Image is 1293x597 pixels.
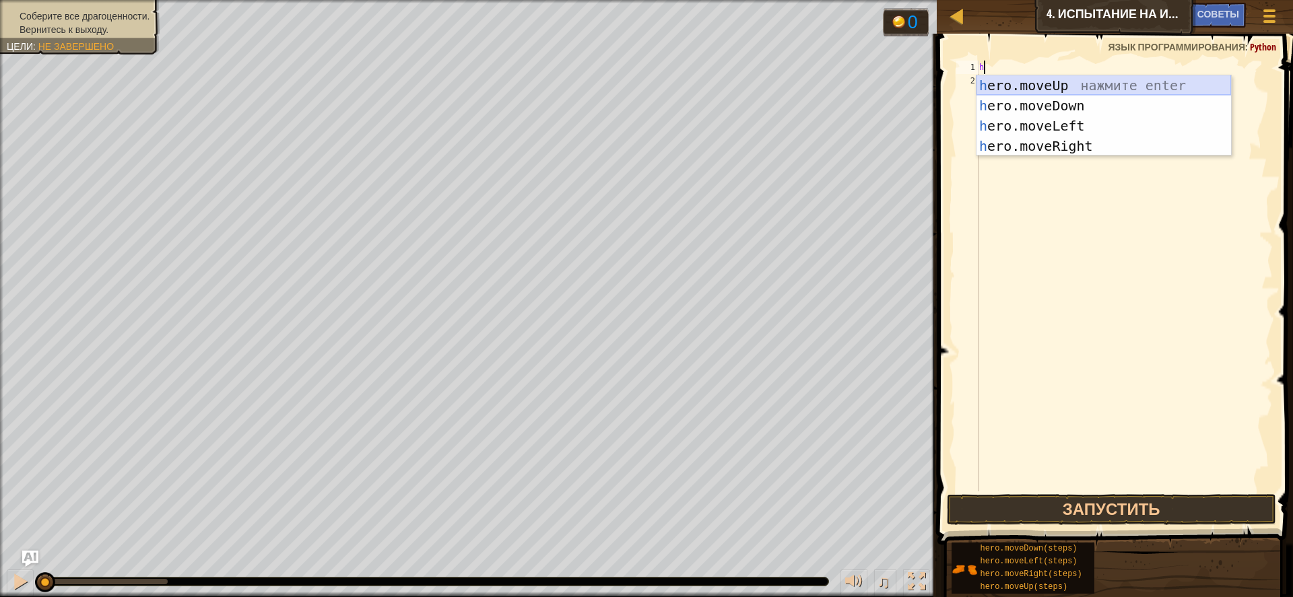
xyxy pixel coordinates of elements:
li: Вернитесь к выходу. [7,23,150,36]
img: portrait.png [952,557,977,582]
li: Соберите все драгоценности. [7,9,150,23]
button: Переключить полноэкранный режим [903,569,930,597]
span: ♫ [877,571,890,592]
button: ♫ [874,569,897,597]
span: Цели [7,41,33,52]
span: Советы [1197,7,1239,20]
button: Ask AI [22,551,38,567]
div: Team 'ogres' has 0 gold. [883,8,929,36]
span: : [33,41,38,52]
span: hero.moveUp(steps) [981,582,1068,592]
span: hero.moveRight(steps) [981,569,1082,579]
span: : [1245,40,1250,53]
span: hero.moveDown(steps) [981,544,1077,553]
span: Python [1250,40,1276,53]
div: 2 [956,74,979,87]
div: 0 [908,13,921,32]
span: Ask AI [1161,7,1184,20]
span: Не завершено [38,41,114,52]
button: Ctrl + P: Pause [7,569,34,597]
button: Запустить [947,494,1276,525]
span: Вернитесь к выходу. [20,24,108,35]
button: Ask AI [1154,3,1191,28]
button: Регулировать громкость [840,569,867,597]
button: Показать меню игры [1253,3,1286,34]
div: 1 [956,61,979,74]
span: hero.moveLeft(steps) [981,557,1077,566]
span: Язык программирования [1108,40,1245,53]
span: Соберите все драгоценности. [20,11,150,22]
